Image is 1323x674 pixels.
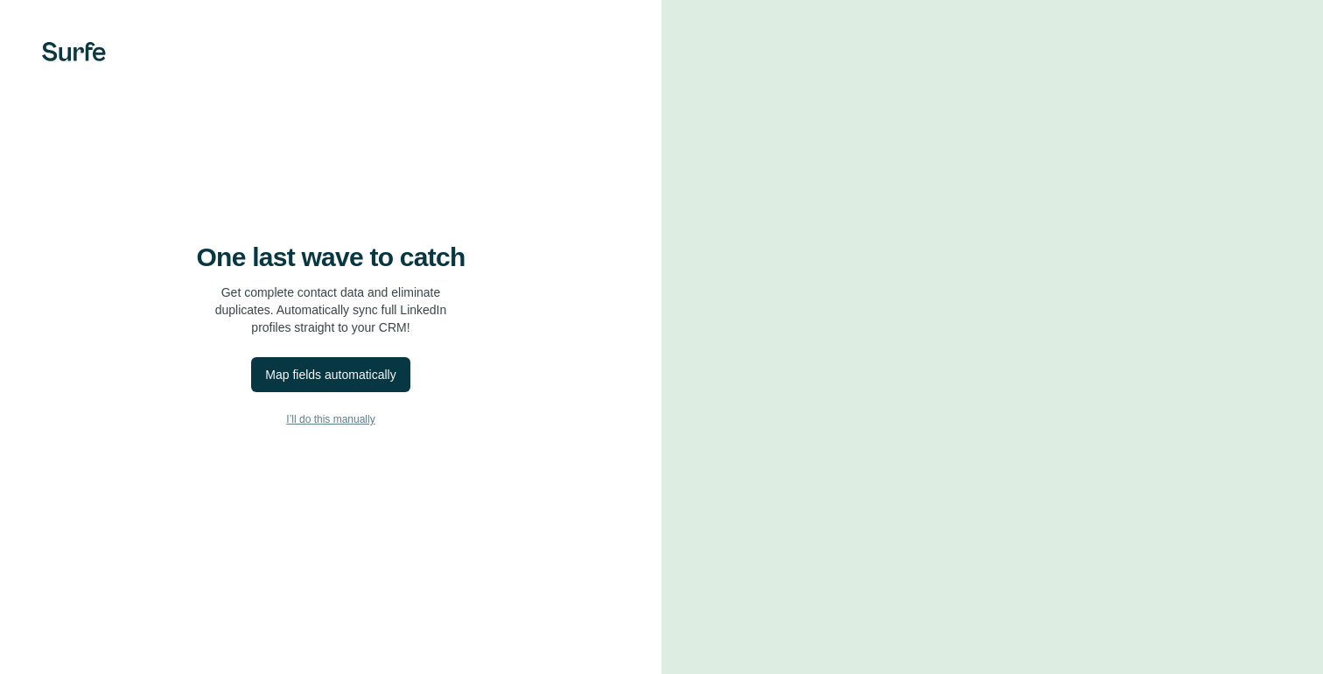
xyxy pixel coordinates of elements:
div: Map fields automatically [265,366,395,383]
p: Get complete contact data and eliminate duplicates. Automatically sync full LinkedIn profiles str... [215,284,447,336]
img: Surfe's logo [42,42,106,61]
span: I’ll do this manually [286,411,374,427]
h4: One last wave to catch [197,242,465,273]
button: I’ll do this manually [35,406,626,432]
button: Map fields automatically [251,357,409,392]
